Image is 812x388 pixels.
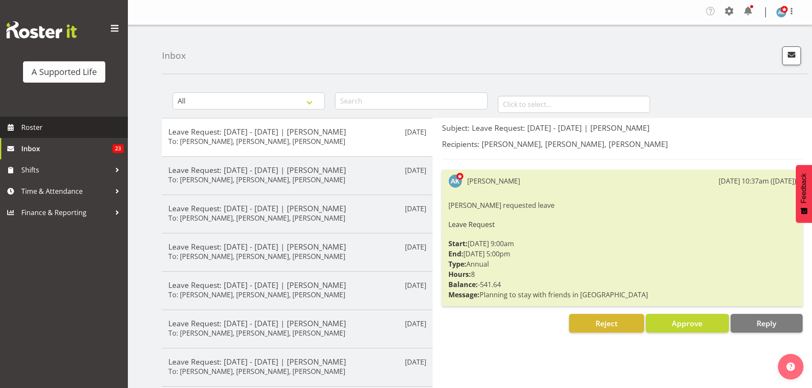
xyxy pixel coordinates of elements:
span: Shifts [21,164,111,176]
strong: Type: [448,259,466,269]
h6: To: [PERSON_NAME], [PERSON_NAME], [PERSON_NAME] [168,252,345,261]
p: [DATE] [405,280,426,290]
span: Reply [757,318,776,328]
span: Approve [672,318,702,328]
p: [DATE] [405,127,426,137]
span: Feedback [800,173,808,203]
h4: Inbox [162,51,186,60]
p: [DATE] [405,165,426,175]
img: Rosterit website logo [6,21,77,38]
p: [DATE] [405,357,426,367]
p: [DATE] [405,204,426,214]
strong: Start: [448,239,468,248]
button: Feedback - Show survey [796,165,812,223]
h6: To: [PERSON_NAME], [PERSON_NAME], [PERSON_NAME] [168,290,345,299]
strong: End: [448,249,463,259]
img: alice-kendall5838.jpg [776,7,786,17]
h6: To: [PERSON_NAME], [PERSON_NAME], [PERSON_NAME] [168,175,345,184]
h5: Leave Request: [DATE] - [DATE] | [PERSON_NAME] [168,127,426,136]
span: Time & Attendance [21,185,111,198]
input: Click to select... [498,96,650,113]
button: Reject [569,314,644,333]
span: Inbox [21,142,113,155]
strong: Message: [448,290,480,299]
img: help-xxl-2.png [786,362,795,371]
button: Approve [646,314,729,333]
h5: Leave Request: [DATE] - [DATE] | [PERSON_NAME] [168,319,426,328]
p: [DATE] [405,242,426,252]
span: Finance & Reporting [21,206,111,219]
p: [DATE] [405,319,426,329]
strong: Balance: [448,280,478,289]
h5: Leave Request: [DATE] - [DATE] | [PERSON_NAME] [168,357,426,366]
h6: To: [PERSON_NAME], [PERSON_NAME], [PERSON_NAME] [168,214,345,222]
h5: Leave Request: [DATE] - [DATE] | [PERSON_NAME] [168,165,426,175]
h5: Leave Request: [DATE] - [DATE] | [PERSON_NAME] [168,242,426,251]
img: alice-kendall5838.jpg [448,174,462,188]
strong: Hours: [448,270,471,279]
div: [PERSON_NAME] [467,176,520,186]
h5: Leave Request: [DATE] - [DATE] | [PERSON_NAME] [168,280,426,290]
h5: Recipients: [PERSON_NAME], [PERSON_NAME], [PERSON_NAME] [442,139,803,149]
h5: Subject: Leave Request: [DATE] - [DATE] | [PERSON_NAME] [442,123,803,132]
input: Search [335,92,487,109]
span: Reject [595,318,618,328]
h6: To: [PERSON_NAME], [PERSON_NAME], [PERSON_NAME] [168,367,345,376]
button: Reply [731,314,803,333]
div: A Supported Life [32,66,97,78]
h6: To: [PERSON_NAME], [PERSON_NAME], [PERSON_NAME] [168,329,345,337]
span: 23 [113,144,124,153]
h6: To: [PERSON_NAME], [PERSON_NAME], [PERSON_NAME] [168,137,345,146]
span: Roster [21,121,124,134]
div: [DATE] 10:37am ([DATE]) [719,176,796,186]
h5: Leave Request: [DATE] - [DATE] | [PERSON_NAME] [168,204,426,213]
h6: Leave Request [448,221,796,228]
div: [PERSON_NAME] requested leave [DATE] 9:00am [DATE] 5:00pm Annual 8 -541.64 Planning to stay with ... [448,198,796,302]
